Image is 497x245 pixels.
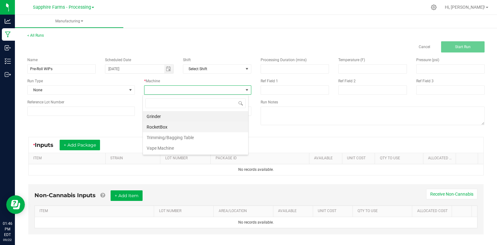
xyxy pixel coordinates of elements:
[60,140,100,150] button: + Add Package
[33,156,103,161] a: ITEMSortable
[219,209,271,214] a: AREA/LOCATIONSortable
[27,58,38,62] span: Name
[27,100,64,104] span: Reference Lot Number
[159,209,211,214] a: LOT NUMBERSortable
[457,209,469,214] a: Sortable
[445,5,485,10] span: Hi, [PERSON_NAME]!
[6,195,25,214] iframe: Resource center
[110,156,158,161] a: STRAINSortable
[15,19,123,24] span: Manufacturing
[183,64,251,74] span: NO DATA FOUND
[358,209,410,214] a: QTY TO USESortable
[338,79,356,83] span: Ref Field 2
[143,132,248,143] li: Trimming/Bagging Table
[143,111,248,122] li: Grinder
[35,217,477,228] td: No records available.
[3,221,12,238] p: 01:46 PM EDT
[111,190,143,201] button: + Add Item
[416,58,439,62] span: Pressure (psi)
[430,4,438,10] div: Manage settings
[314,156,340,161] a: AVAILABLESortable
[5,45,11,51] inline-svg: Inbound
[261,79,278,83] span: Ref Field 1
[34,192,96,199] span: Non-Cannabis Inputs
[183,65,243,73] span: Select Shift
[416,79,434,83] span: Ref Field 3
[216,156,307,161] a: PACKAGE IDSortable
[441,41,485,52] button: Start Run
[5,31,11,38] inline-svg: Manufacturing
[461,156,476,161] a: Sortable
[261,100,278,104] span: Run Notes
[347,156,372,161] a: Unit CostSortable
[165,156,208,161] a: LOT NUMBERSortable
[39,209,152,214] a: ITEMSortable
[5,58,11,64] inline-svg: Inventory
[380,156,421,161] a: QTY TO USESortable
[27,33,44,38] a: < All Runs
[105,65,164,73] input: Date
[3,238,12,242] p: 09/22
[146,79,160,83] span: Machine
[143,143,248,153] li: Vape Machine
[5,18,11,24] inline-svg: Analytics
[28,86,127,94] span: None
[100,192,105,199] a: Add Non-Cannabis items that were also consumed in the run (e.g. gloves and packaging); Also add N...
[278,209,310,214] a: AVAILABLESortable
[27,78,43,84] span: Run Type
[419,44,430,50] a: Cancel
[164,65,173,73] span: Toggle calendar
[15,15,123,28] a: Manufacturing
[5,71,11,78] inline-svg: Outbound
[455,45,471,49] span: Start Run
[428,156,454,161] a: Allocated CostSortable
[29,164,483,175] td: No records available.
[35,142,60,148] span: Inputs
[261,58,307,62] span: Processing Duration (mins)
[33,5,91,10] span: Sapphire Farms - Processing
[318,209,350,214] a: Unit CostSortable
[143,122,248,132] li: RocketBox
[105,58,131,62] span: Scheduled Date
[183,58,191,62] span: Shift
[338,58,365,62] span: Temperature (F)
[417,209,449,214] a: Allocated CostSortable
[426,189,477,199] button: Receive Non-Cannabis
